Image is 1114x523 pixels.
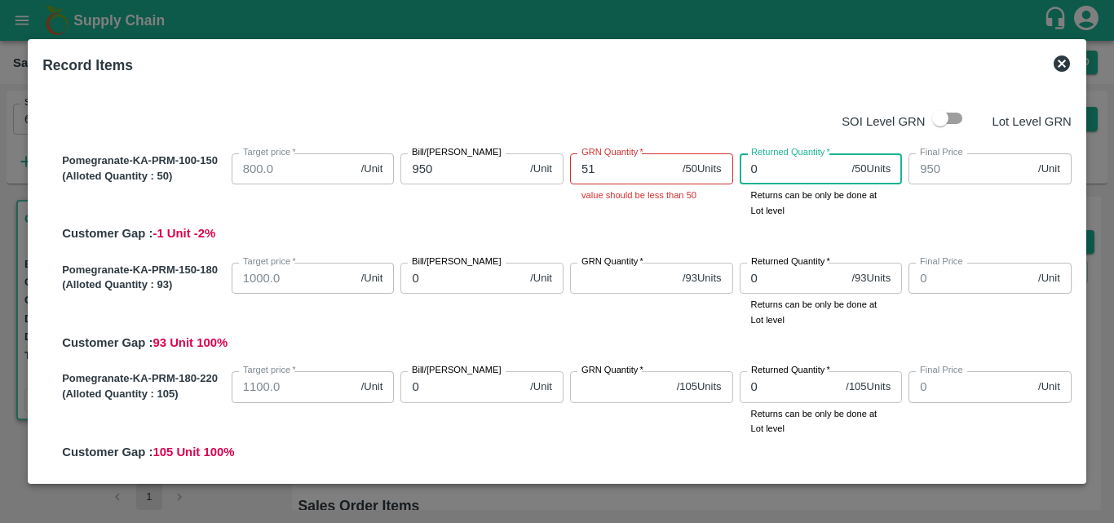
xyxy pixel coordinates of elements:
label: Bill/[PERSON_NAME] [412,473,502,486]
p: (Alloted Quantity : 105 ) [62,387,225,402]
span: Customer Gap : [62,227,153,240]
p: Pomegranate-KA-PRM-100-150 [62,153,225,169]
span: / 93 Units [683,271,722,286]
span: Customer Gap : [62,336,153,349]
p: Pomegranate-KA-PRM-180-220 [62,371,225,387]
span: /Unit [1038,271,1060,286]
input: Final Price [908,263,1032,294]
p: Pomegranate-KA-PRM-150-180 [62,263,225,278]
span: /Unit [530,379,552,395]
p: Returns can be only be done at Lot level [751,297,891,327]
input: Final Price [908,153,1032,184]
p: value should be less than 50 [581,188,722,202]
p: Returns can be only be done at Lot level [751,188,891,218]
p: (Alloted Quantity : 50 ) [62,169,225,184]
label: Bill/[PERSON_NAME] [412,255,502,268]
input: 0.0 [232,153,355,184]
input: Final Price [908,371,1032,402]
span: 93 Unit 100 % [153,336,228,349]
label: Returned Quantity [751,364,830,377]
span: / 93 Units [851,271,891,286]
label: Bill/[PERSON_NAME] [412,146,502,159]
label: Returned Quantity [751,255,830,268]
input: 0 [740,153,846,184]
span: / 50 Units [683,162,722,177]
span: / 105 Units [846,379,891,395]
label: Target price [243,473,296,486]
span: /Unit [361,271,383,286]
span: /Unit [530,162,552,177]
label: Final Price [920,255,963,268]
p: (Alloted Quantity : 93 ) [62,277,225,293]
input: 0 [740,263,846,294]
p: Lot Level GRN [992,113,1071,131]
b: Record Items [42,57,133,73]
label: Target price [243,146,296,159]
span: 105 Unit 100 % [153,445,235,459]
input: 0.0 [232,371,355,402]
label: Returned Quantity [751,146,830,159]
span: / 50 Units [851,162,891,177]
label: GRN Quantity [581,146,643,159]
label: GRN Quantity [581,473,643,486]
label: Target price [243,364,296,377]
label: Final Price [920,364,963,377]
span: -1 Unit -2 % [153,227,216,240]
label: GRN Quantity [581,364,643,377]
span: /Unit [361,379,383,395]
span: / 105 Units [677,379,722,395]
label: Target price [243,255,296,268]
label: Returned Quantity [751,473,830,486]
span: /Unit [1038,379,1060,395]
p: Returns can be only be done at Lot level [751,406,891,437]
input: 0.0 [232,263,355,294]
span: /Unit [361,162,383,177]
p: SOI Level GRN [842,113,925,131]
label: Final Price [920,473,963,486]
span: /Unit [530,271,552,286]
span: Customer Gap : [62,445,153,459]
span: /Unit [1038,162,1060,177]
label: Bill/[PERSON_NAME] [412,364,502,377]
input: 0 [740,371,840,402]
label: Final Price [920,146,963,159]
label: GRN Quantity [581,255,643,268]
